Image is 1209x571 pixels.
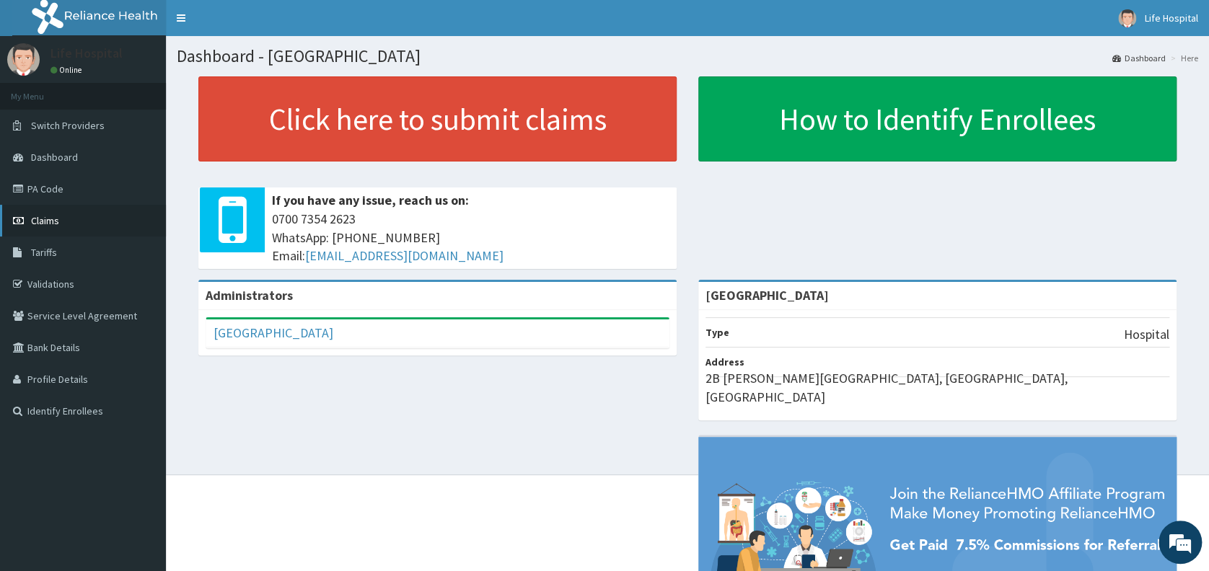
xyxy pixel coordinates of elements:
[177,47,1198,66] h1: Dashboard - [GEOGRAPHIC_DATA]
[237,7,271,42] div: Minimize live chat window
[31,151,78,164] span: Dashboard
[1145,12,1198,25] span: Life Hospital
[31,214,59,227] span: Claims
[7,43,40,76] img: User Image
[214,324,333,341] a: [GEOGRAPHIC_DATA]
[272,192,469,208] b: If you have any issue, reach us on:
[206,287,293,304] b: Administrators
[50,65,85,75] a: Online
[305,247,504,264] a: [EMAIL_ADDRESS][DOMAIN_NAME]
[705,326,729,339] b: Type
[84,182,199,327] span: We're online!
[7,394,275,444] textarea: Type your message and hit 'Enter'
[698,76,1177,161] a: How to Identify Enrollees
[272,210,669,265] span: 0700 7354 2623 WhatsApp: [PHONE_NUMBER] Email:
[31,246,57,259] span: Tariffs
[75,81,242,99] div: Chat with us now
[705,287,829,304] strong: [GEOGRAPHIC_DATA]
[1124,325,1169,344] p: Hospital
[1167,52,1198,64] li: Here
[31,119,105,132] span: Switch Providers
[1118,9,1136,27] img: User Image
[27,72,58,108] img: d_794563401_company_1708531726252_794563401
[705,369,1169,406] p: 2B [PERSON_NAME][GEOGRAPHIC_DATA], [GEOGRAPHIC_DATA], [GEOGRAPHIC_DATA]
[1112,52,1166,64] a: Dashboard
[198,76,677,161] a: Click here to submit claims
[705,355,744,368] b: Address
[50,47,123,60] p: Life Hospital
